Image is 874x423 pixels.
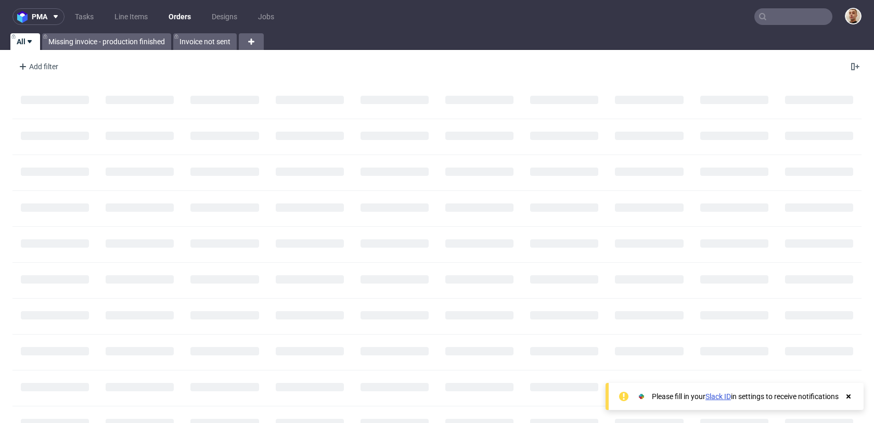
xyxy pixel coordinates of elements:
[636,391,647,402] img: Slack
[69,8,100,25] a: Tasks
[15,58,60,75] div: Add filter
[173,33,237,50] a: Invoice not sent
[252,8,280,25] a: Jobs
[162,8,197,25] a: Orders
[12,8,65,25] button: pma
[846,9,860,23] img: Bartłomiej Leśniczuk
[17,11,32,23] img: logo
[652,391,839,402] div: Please fill in your in settings to receive notifications
[32,13,47,20] span: pma
[108,8,154,25] a: Line Items
[205,8,243,25] a: Designs
[705,392,731,401] a: Slack ID
[10,33,40,50] a: All
[42,33,171,50] a: Missing invoice - production finished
